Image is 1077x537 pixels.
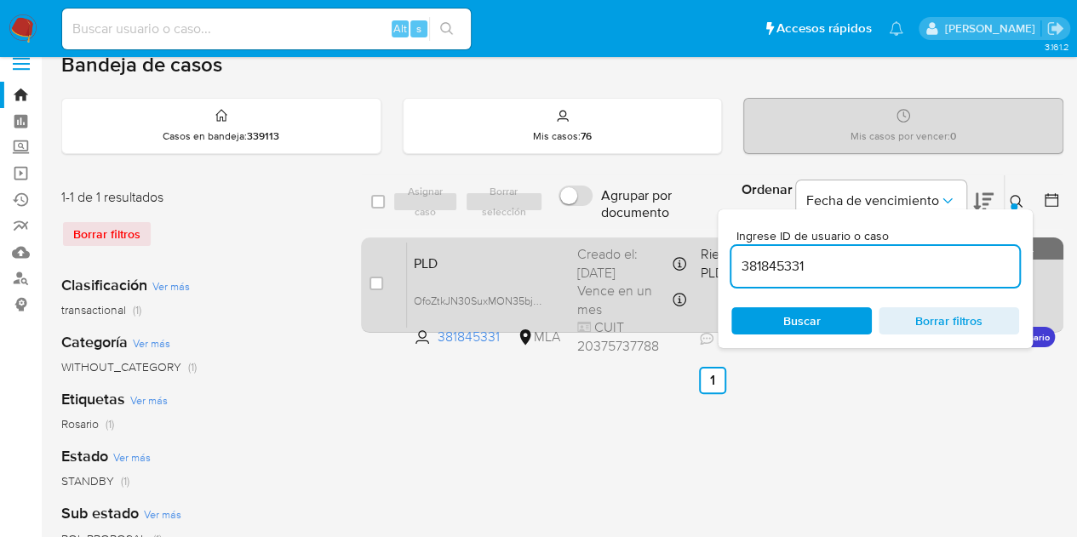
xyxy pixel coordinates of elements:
span: 3.161.2 [1044,40,1068,54]
span: Accesos rápidos [776,20,872,37]
p: nicolas.fernandezallen@mercadolibre.com [944,20,1040,37]
span: Alt [393,20,407,37]
input: Buscar usuario o caso... [62,18,471,40]
a: Salir [1046,20,1064,37]
a: Notificaciones [889,21,903,36]
button: search-icon [429,17,464,41]
span: s [416,20,421,37]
